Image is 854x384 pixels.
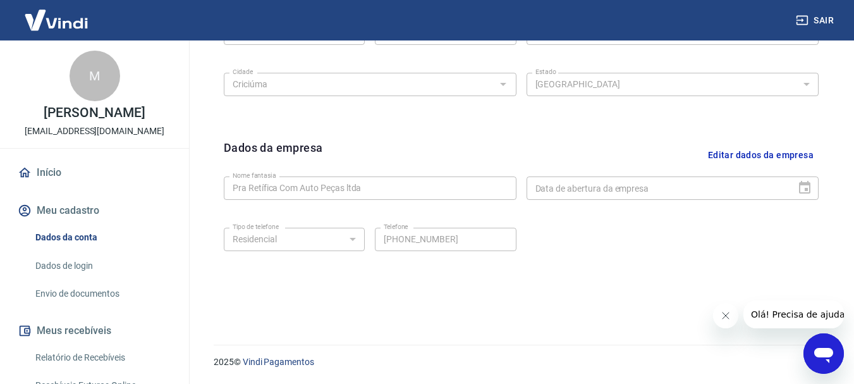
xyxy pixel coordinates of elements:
[703,139,819,171] button: Editar dados da empresa
[8,9,106,19] span: Olá! Precisa de ajuda?
[243,357,314,367] a: Vindi Pagamentos
[15,1,97,39] img: Vindi
[228,77,492,92] input: Digite aqui algumas palavras para buscar a cidade
[30,345,174,371] a: Relatório de Recebíveis
[803,333,844,374] iframe: Botão para abrir a janela de mensagens
[527,177,788,200] input: DD/MM/YYYY
[233,222,279,232] label: Tipo de telefone
[713,303,738,328] iframe: Fechar mensagem
[15,317,174,345] button: Meus recebíveis
[15,197,174,225] button: Meu cadastro
[214,356,824,369] p: 2025 ©
[70,51,120,101] div: M
[30,253,174,279] a: Dados de login
[743,300,844,328] iframe: Mensagem da empresa
[25,125,164,138] p: [EMAIL_ADDRESS][DOMAIN_NAME]
[233,171,276,180] label: Nome fantasia
[30,281,174,307] a: Envio de documentos
[233,67,253,77] label: Cidade
[793,9,839,32] button: Sair
[30,225,174,251] a: Dados da conta
[44,106,145,120] p: [PERSON_NAME]
[535,67,556,77] label: Estado
[15,159,174,187] a: Início
[224,139,322,171] h6: Dados da empresa
[384,222,408,232] label: Telefone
